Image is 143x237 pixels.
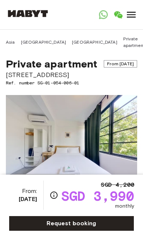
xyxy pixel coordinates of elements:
img: Marketing picture of unit SG-01-054-006-01 [6,95,137,195]
span: From: [9,187,37,203]
span: monthly [115,203,134,210]
span: Ref. number SG-01-054-006-01 [6,80,137,86]
span: SGD 4,200 [101,181,134,189]
a: [GEOGRAPHIC_DATA] [72,39,117,45]
b: [DATE] [19,196,37,203]
span: From [DATE] [104,60,137,68]
a: Request booking [9,216,134,231]
a: Asia [6,39,15,45]
a: [GEOGRAPHIC_DATA] [21,39,66,45]
span: [STREET_ADDRESS] [6,70,137,80]
span: Private apartment [6,58,98,70]
svg: Check cost overview for full price breakdown. Please note that discounts apply to new joiners onl... [49,191,58,200]
button: Show all photos [13,174,75,188]
span: SGD 3,990 [61,189,134,203]
img: Habyt [6,10,50,17]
